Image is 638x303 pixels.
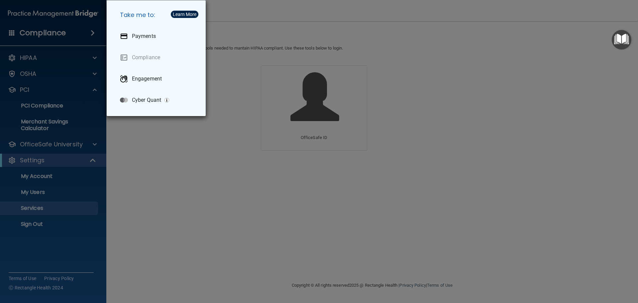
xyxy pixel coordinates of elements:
[115,27,200,46] a: Payments
[171,11,198,18] button: Learn More
[115,48,200,67] a: Compliance
[173,12,196,17] div: Learn More
[132,97,161,103] p: Cyber Quant
[132,76,162,82] p: Engagement
[612,30,631,50] button: Open Resource Center
[115,91,200,109] a: Cyber Quant
[115,6,200,24] h5: Take me to:
[115,70,200,88] a: Engagement
[132,33,156,40] p: Payments
[523,256,630,282] iframe: Drift Widget Chat Controller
